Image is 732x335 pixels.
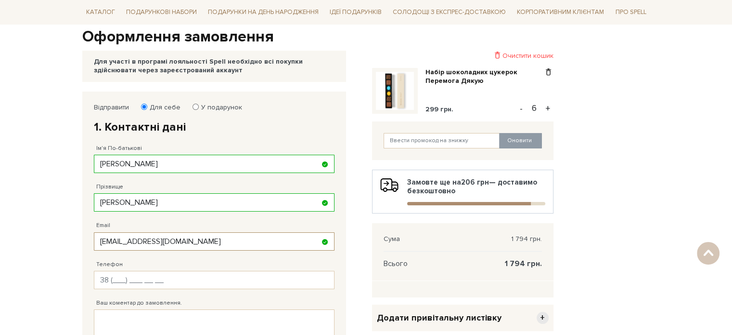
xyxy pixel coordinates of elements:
span: Додати привітальну листівку [377,312,501,323]
label: Для себе [143,103,180,112]
a: Про Spell [611,5,650,20]
span: Сума [384,235,400,243]
input: 38 (___) ___ __ __ [94,271,334,289]
div: Замовте ще на — доставимо безкоштовно [380,178,545,205]
h2: 1. Контактні дані [94,120,334,134]
button: - [516,101,526,116]
label: Прізвище [96,183,123,191]
span: + [537,312,549,324]
div: Для участі в програмі лояльності Spell необхідно всі покупки здійснювати через зареєстрований акк... [94,57,334,75]
label: Ім'я По-батькові [96,144,142,153]
span: 1 794 грн. [511,235,542,243]
b: 206 грн [461,178,489,187]
label: Відправити [94,103,129,112]
h1: Оформлення замовлення [82,27,650,47]
input: У подарунок [193,104,199,110]
span: Всього [384,259,408,268]
label: Телефон [96,260,123,269]
label: Email [96,221,110,230]
img: Набір шоколадних цукерок Перемога Дякую [376,72,414,110]
label: Ваш коментар до замовлення. [96,299,182,308]
button: Оновити [499,133,542,148]
a: Подарункові набори [122,5,201,20]
div: Очистити кошик [372,51,553,60]
label: У подарунок [195,103,242,112]
span: 299 грн. [425,105,453,113]
a: Подарунки на День народження [204,5,322,20]
a: Солодощі з експрес-доставкою [389,4,510,20]
input: Для себе [141,104,147,110]
a: Каталог [82,5,119,20]
a: Корпоративним клієнтам [513,5,608,20]
a: Набір шоколадних цукерок Перемога Дякую [425,68,543,85]
a: Ідеї подарунків [326,5,385,20]
span: 1 794 грн. [505,259,542,268]
button: + [542,101,553,116]
input: Ввести промокод на знижку [384,133,500,148]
